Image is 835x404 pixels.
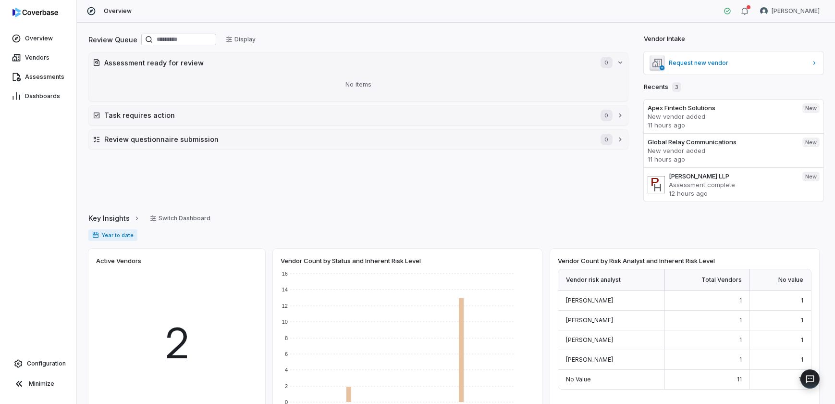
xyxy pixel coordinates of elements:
h2: Task requires action [104,110,591,120]
button: Switch Dashboard [144,211,216,226]
text: 12 [282,303,288,309]
h3: Apex Fintech Solutions [648,103,795,112]
a: Apex Fintech SolutionsNew vendor added11 hours agoNew [644,100,824,133]
a: Overview [2,30,74,47]
a: [PERSON_NAME] LLPAssessment complete12 hours agoNew [644,167,824,202]
text: 16 [282,271,288,277]
p: New vendor added [648,146,795,155]
span: Minimize [29,380,54,388]
span: No Value [566,376,591,383]
h3: Global Relay Communications [648,138,795,146]
h2: Vendor Intake [644,34,685,44]
div: No value [750,269,811,291]
span: Key Insights [88,213,130,223]
span: Configuration [27,360,66,367]
button: Task requires action0 [89,106,628,125]
text: 4 [285,367,288,373]
h2: Review questionnaire submission [104,134,591,144]
a: Configuration [4,355,73,372]
span: 3 [672,82,681,92]
button: Review questionnaire submission0 [89,130,628,149]
a: Vendors [2,49,74,66]
h2: Assessment ready for review [104,58,591,68]
p: 11 hours ago [648,121,795,129]
span: 1 [739,316,742,324]
span: 11 [737,376,742,383]
span: 1 [739,356,742,363]
text: 2 [285,383,288,389]
span: New [802,138,820,147]
span: Vendor Count by Risk Analyst and Inherent Risk Level [558,256,715,265]
p: New vendor added [648,112,795,121]
span: New [802,172,820,181]
span: Vendors [25,54,49,62]
div: No items [93,72,624,97]
span: 1 [801,356,803,363]
span: Dashboards [25,92,60,100]
span: 1 [739,336,742,343]
span: [PERSON_NAME] [772,7,820,15]
span: 1 [801,316,803,324]
span: 1 [801,336,803,343]
a: Key Insights [88,208,140,228]
span: Overview [25,35,53,42]
span: 1 [739,297,742,304]
span: 0 [601,134,612,145]
span: Request new vendor [669,59,808,67]
button: Display [220,32,261,47]
span: 0 [601,110,612,121]
span: Assessments [25,73,64,81]
span: [PERSON_NAME] [566,356,613,363]
button: Assessment ready for review0 [89,53,628,72]
h2: Review Queue [88,35,137,45]
span: Overview [104,7,132,15]
img: Curtis Nohl avatar [760,7,768,15]
p: 12 hours ago [669,189,795,198]
span: [PERSON_NAME] [566,316,613,324]
text: 8 [285,335,288,341]
div: Vendor risk analyst [558,269,665,291]
p: Assessment complete [669,180,795,189]
button: Key Insights [86,208,143,228]
span: 2 [164,312,190,375]
span: [PERSON_NAME] [566,297,613,304]
span: 0 [601,57,612,68]
a: Dashboards [2,88,74,105]
a: Request new vendor [644,51,824,75]
span: Year to date [88,229,137,241]
text: 10 [282,319,288,325]
button: Minimize [4,374,73,393]
span: 1 [801,297,803,304]
text: 14 [282,287,288,292]
span: 11 [798,376,803,383]
a: Assessments [2,68,74,86]
span: Active Vendors [96,256,141,265]
span: [PERSON_NAME] [566,336,613,343]
div: Total Vendors [665,269,750,291]
p: 11 hours ago [648,155,795,164]
text: 6 [285,351,288,357]
button: Curtis Nohl avatar[PERSON_NAME] [754,4,825,18]
span: New [802,103,820,113]
h2: Recents [644,82,681,92]
h3: [PERSON_NAME] LLP [669,172,795,180]
span: Vendor Count by Status and Inherent Risk Level [281,256,421,265]
img: logo-D7KZi-bG.svg [12,8,58,17]
svg: Date range for report [92,232,99,239]
a: Global Relay CommunicationsNew vendor added11 hours agoNew [644,133,824,167]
